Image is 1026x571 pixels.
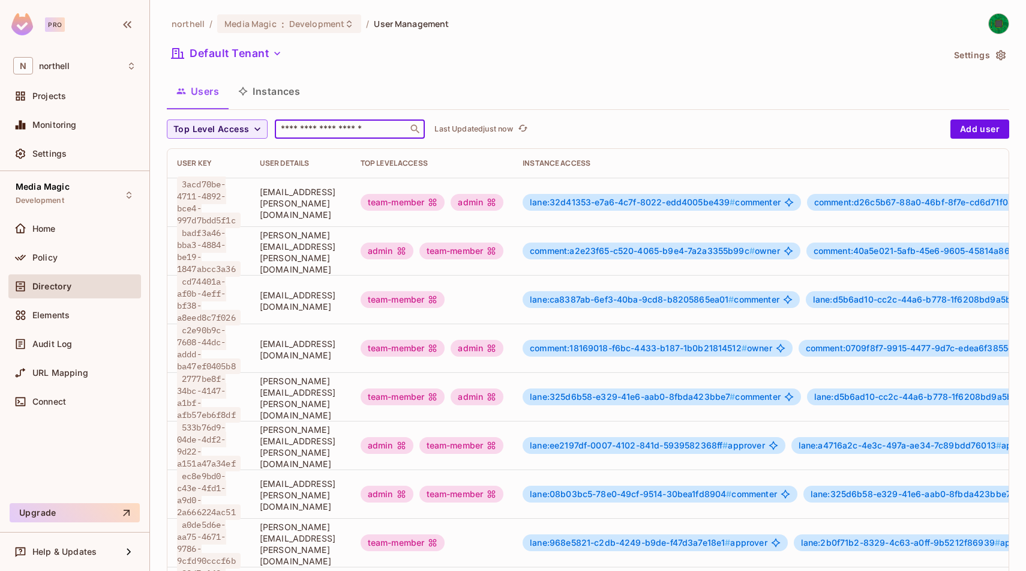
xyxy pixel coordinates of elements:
[209,18,212,29] li: /
[530,198,781,207] span: commenter
[260,159,341,168] div: User Details
[419,437,504,454] div: team-member
[177,225,241,277] span: badf3a46-bba3-4884-be19-1847abcc3a36
[260,521,341,567] span: [PERSON_NAME][EMAIL_ADDRESS][PERSON_NAME][DOMAIN_NAME]
[260,229,341,275] span: [PERSON_NAME][EMAIL_ADDRESS][PERSON_NAME][DOMAIN_NAME]
[177,468,241,520] span: ec8e9bd0-c43e-4fd1-a9d0-2a666224ac51
[726,489,731,499] span: #
[530,391,735,402] span: lane:325d6b58-e329-41e6-aab0-8fbda423bbe7
[366,18,369,29] li: /
[32,149,67,159] span: Settings
[530,489,731,499] span: lane:08b03bc5-78e0-49cf-9514-30bea1fd8904
[16,196,64,205] span: Development
[799,440,1001,450] span: lane:a4716a2c-4e3c-497a-ae34-7c89bdd76013
[177,517,241,569] span: a0de5d6e-aa75-4671-9786-9cfd90cccf6b
[177,371,241,423] span: 2777be8f-34bc-4147-a1bf-afb57eb6f8df
[530,440,728,450] span: lane:ee2197df-0007-4102-841d-5939582368ff
[530,246,780,256] span: owner
[361,437,413,454] div: admin
[229,76,310,106] button: Instances
[515,122,530,136] button: refresh
[419,243,504,259] div: team-member
[513,122,530,136] span: Click to refresh data
[32,368,88,378] span: URL Mapping
[361,340,445,357] div: team-member
[434,124,513,134] p: Last Updated just now
[811,489,1016,499] span: lane:325d6b58-e329-41e6-aab0-8fbda423bbe7
[530,343,772,353] span: owner
[172,18,205,29] span: the active workspace
[451,388,503,405] div: admin
[730,197,735,207] span: #
[260,289,341,312] span: [EMAIL_ADDRESS][DOMAIN_NAME]
[995,537,1000,548] span: #
[177,274,241,325] span: cd74401a-af0b-4eff-bf38-a8eed8c7f026
[167,44,287,63] button: Default Tenant
[32,397,66,406] span: Connect
[224,18,276,29] span: Media Magic
[32,282,71,291] span: Directory
[177,159,241,168] div: User Key
[728,294,734,304] span: #
[361,159,503,168] div: Top Level Access
[530,392,781,402] span: commenter
[32,253,58,262] span: Policy
[32,547,97,557] span: Help & Updates
[530,441,765,450] span: approver
[419,486,504,503] div: team-member
[32,310,70,320] span: Elements
[260,375,341,421] span: [PERSON_NAME][EMAIL_ADDRESS][PERSON_NAME][DOMAIN_NAME]
[361,291,445,308] div: team-member
[530,246,755,256] span: comment:a2e23f65-c520-4065-b9e4-7a2a3355b99c
[32,339,72,349] span: Audit Log
[177,177,241,228] span: 3acd70be-4711-4892-bce4-997d7bdd5f1c
[722,440,728,450] span: #
[11,13,33,35] img: SReyMgAAAABJRU5ErkJggg==
[530,343,747,353] span: comment:18169018-f6bc-4433-b187-1b0b21814512
[177,322,241,374] span: c2e90b9c-7608-44dc-addd-ba47ef0405b8
[806,343,1022,353] span: comment:0709f8f7-9915-4477-9d7c-edea6f3855ef
[167,76,229,106] button: Users
[801,537,1000,548] span: lane:2b0f71b2-8329-4c63-a0ff-9b5212f86939
[173,122,249,137] span: Top Level Access
[39,61,70,71] span: Workspace: northell
[167,119,268,139] button: Top Level Access
[260,338,341,361] span: [EMAIL_ADDRESS][DOMAIN_NAME]
[749,246,755,256] span: #
[260,186,341,220] span: [EMAIL_ADDRESS][PERSON_NAME][DOMAIN_NAME]
[374,18,449,29] span: User Management
[281,19,285,29] span: :
[518,123,528,135] span: refresh
[16,182,70,192] span: Media Magic
[289,18,344,29] span: Development
[530,197,735,207] span: lane:32d41353-e7a6-4c7f-8022-edd4005be439
[361,486,413,503] div: admin
[32,120,77,130] span: Monitoring
[742,343,747,353] span: #
[260,478,341,512] span: [EMAIL_ADDRESS][PERSON_NAME][DOMAIN_NAME]
[530,537,730,548] span: lane:968e5821-c2db-4249-b9de-f47d3a7e18e1
[530,294,734,304] span: lane:ca8387ab-6ef3-40ba-9cd8-b8205865ea01
[996,440,1001,450] span: #
[530,538,767,548] span: approver
[361,534,445,551] div: team-member
[530,489,777,499] span: commenter
[10,503,140,522] button: Upgrade
[730,391,735,402] span: #
[949,46,1009,65] button: Settings
[361,243,413,259] div: admin
[813,294,1016,304] span: lane:d5b6ad10-cc2c-44a6-b778-1f6208bd9a5b
[451,340,503,357] div: admin
[950,119,1009,139] button: Add user
[530,295,779,304] span: commenter
[13,57,33,74] span: N
[989,14,1009,34] img: Harsh Dhakan
[32,91,66,101] span: Projects
[725,537,730,548] span: #
[177,420,241,471] span: 533b76d9-04de-4df2-9d22-a151a47a34ef
[260,424,341,470] span: [PERSON_NAME][EMAIL_ADDRESS][PERSON_NAME][DOMAIN_NAME]
[361,388,445,405] div: team-member
[32,224,56,234] span: Home
[451,194,503,211] div: admin
[45,17,65,32] div: Pro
